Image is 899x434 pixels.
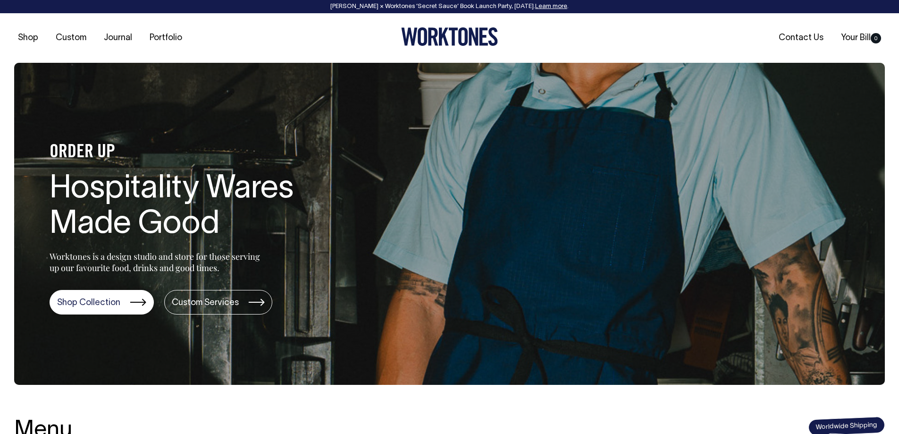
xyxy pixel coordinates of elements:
[14,30,42,46] a: Shop
[837,30,885,46] a: Your Bill0
[50,172,352,243] h1: Hospitality Wares Made Good
[775,30,827,46] a: Contact Us
[100,30,136,46] a: Journal
[50,290,154,315] a: Shop Collection
[52,30,90,46] a: Custom
[164,290,272,315] a: Custom Services
[50,143,352,162] h4: ORDER UP
[871,33,881,43] span: 0
[535,4,567,9] a: Learn more
[146,30,186,46] a: Portfolio
[9,3,890,10] div: [PERSON_NAME] × Worktones ‘Secret Sauce’ Book Launch Party, [DATE]. .
[50,251,264,273] p: Worktones is a design studio and store for those serving up our favourite food, drinks and good t...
